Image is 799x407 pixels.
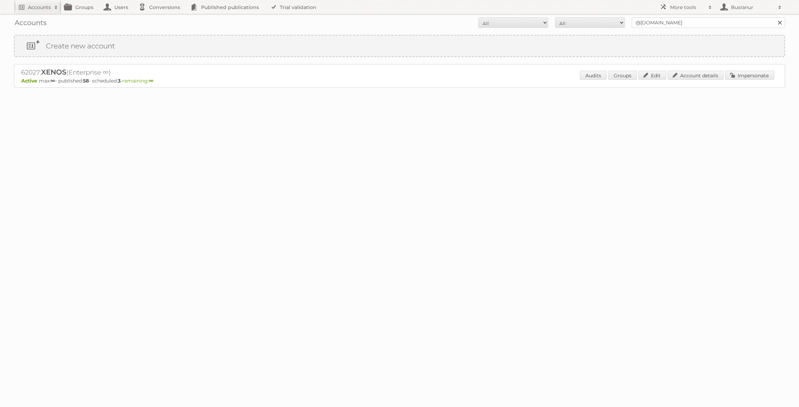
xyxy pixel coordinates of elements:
[21,68,265,77] h2: 62027: (Enterprise ∞)
[725,71,774,80] a: Impersonate
[668,71,724,80] a: Account details
[608,71,637,80] a: Groups
[149,78,153,84] strong: ∞
[21,78,39,84] span: Active
[118,78,121,84] strong: 3
[15,36,784,56] a: Create new account
[638,71,666,80] a: Edit
[83,78,89,84] strong: 58
[28,4,51,11] h2: Accounts
[41,68,67,76] span: XENOS
[729,4,775,11] h2: Busranur
[21,78,778,84] p: max: - published: - scheduled: -
[122,78,153,84] span: remaining:
[580,71,607,80] a: Audits
[670,4,705,11] h2: More tools
[51,78,55,84] strong: ∞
